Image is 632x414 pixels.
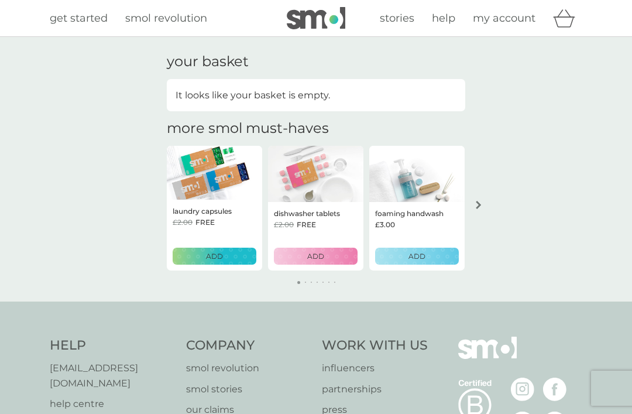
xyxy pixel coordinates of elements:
span: stories [380,12,414,25]
img: smol [458,337,517,377]
span: smol revolution [125,12,207,25]
a: partnerships [322,382,428,397]
a: smol revolution [125,10,207,27]
h2: more smol must-haves [167,120,329,137]
a: get started [50,10,108,27]
a: help centre [50,396,174,412]
a: help [432,10,455,27]
p: ADD [408,251,425,262]
span: get started [50,12,108,25]
a: stories [380,10,414,27]
h4: Help [50,337,174,355]
h3: your basket [167,53,249,70]
img: smol [287,7,345,29]
p: ADD [307,251,324,262]
p: foaming handwash [375,208,444,219]
a: my account [473,10,535,27]
a: smol stories [186,382,311,397]
span: FREE [195,217,215,228]
p: It looks like your basket is empty. [176,88,330,103]
span: my account [473,12,535,25]
a: [EMAIL_ADDRESS][DOMAIN_NAME] [50,361,174,391]
a: smol revolution [186,361,311,376]
h4: Company [186,337,311,355]
button: ADD [375,248,459,265]
span: help [432,12,455,25]
span: £3.00 [375,219,395,230]
p: dishwasher tablets [274,208,340,219]
span: FREE [297,219,316,230]
img: visit the smol Facebook page [543,378,566,401]
p: laundry capsules [173,206,232,217]
button: ADD [173,248,256,265]
span: £2.00 [173,217,193,228]
span: £2.00 [274,219,294,230]
p: ADD [206,251,223,262]
button: ADD [274,248,358,265]
h4: Work With Us [322,337,428,355]
a: influencers [322,361,428,376]
div: basket [553,6,582,30]
img: visit the smol Instagram page [511,378,534,401]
